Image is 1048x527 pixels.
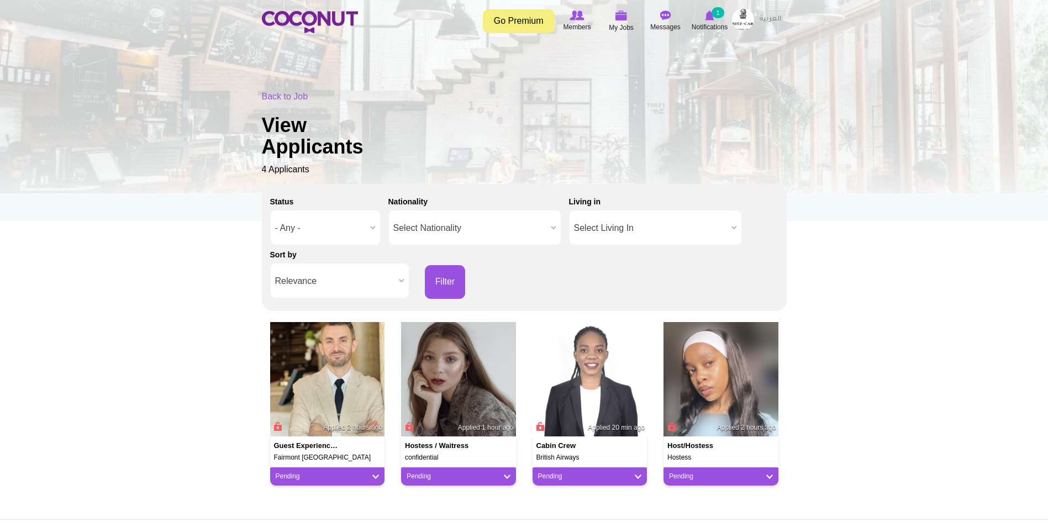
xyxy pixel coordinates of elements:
[667,442,731,450] h4: Host/Hostess
[274,442,338,450] h4: Guest experience agent
[754,8,787,30] a: العربية
[535,421,545,432] span: Connect to Unlock the Profile
[405,454,512,461] h5: confidential
[563,22,591,33] span: Members
[692,22,728,33] span: Notifications
[425,265,466,299] button: Filter
[262,92,308,101] a: Back to Job
[609,22,634,33] span: My Jobs
[405,442,469,450] h4: Hostess / Waitress
[666,421,676,432] span: Connect to Unlock the Profile
[270,196,294,207] label: Status
[262,11,358,33] img: Home
[536,442,601,450] h4: Cabin Crew
[533,322,647,437] img: Marion Otieno's picture
[663,322,778,437] img: Bontle Nkadimeng's picture
[555,8,599,34] a: Browse Members Members
[667,454,775,461] h5: Hostess
[272,421,282,432] span: Connect to Unlock the Profile
[536,454,644,461] h5: British Airways
[401,322,516,437] img: Kate Laverenko's picture
[644,8,688,34] a: Messages Messages
[262,114,400,158] h1: View Applicants
[276,472,380,481] a: Pending
[403,421,413,432] span: Connect to Unlock the Profile
[270,249,297,260] label: Sort by
[712,7,724,18] small: 1
[388,196,428,207] label: Nationality
[688,8,732,34] a: Notifications Notifications 1
[660,10,671,20] img: Messages
[538,472,642,481] a: Pending
[270,322,385,437] img: Bilal Yehia's picture
[599,8,644,34] a: My Jobs My Jobs
[669,472,773,481] a: Pending
[615,10,628,20] img: My Jobs
[407,472,510,481] a: Pending
[262,91,787,176] div: 4 Applicants
[570,10,584,20] img: Browse Members
[483,9,555,33] a: Go Premium
[393,210,546,246] span: Select Nationality
[574,210,727,246] span: Select Living In
[275,263,394,299] span: Relevance
[650,22,681,33] span: Messages
[705,10,714,20] img: Notifications
[569,196,601,207] label: Living in
[275,210,366,246] span: - Any -
[274,454,381,461] h5: Fairmont [GEOGRAPHIC_DATA]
